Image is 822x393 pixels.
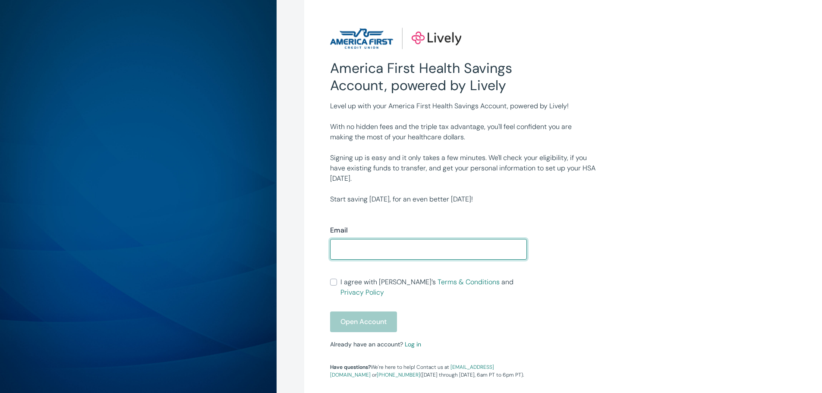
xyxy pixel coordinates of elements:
[330,28,461,49] img: Lively
[405,340,421,348] a: Log in
[330,363,527,379] p: We're here to help! Contact us at or ([DATE] through [DATE], 6am PT to 6pm PT).
[340,277,527,298] span: I agree with [PERSON_NAME]’s and
[330,364,371,371] strong: Have questions?
[330,225,348,236] label: Email
[330,340,421,348] small: Already have an account?
[330,60,527,94] h2: America First Health Savings Account, powered by Lively
[438,277,500,286] a: Terms & Conditions
[330,122,596,142] p: With no hidden fees and the triple tax advantage, you'll feel confident you are making the most o...
[330,101,596,111] p: Level up with your America First Health Savings Account, powered by Lively!
[330,153,596,184] p: Signing up is easy and it only takes a few minutes. We'll check your eligibility, if you have exi...
[377,371,420,378] a: [PHONE_NUMBER]
[330,194,596,204] p: Start saving [DATE], for an even better [DATE]!
[340,288,384,297] a: Privacy Policy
